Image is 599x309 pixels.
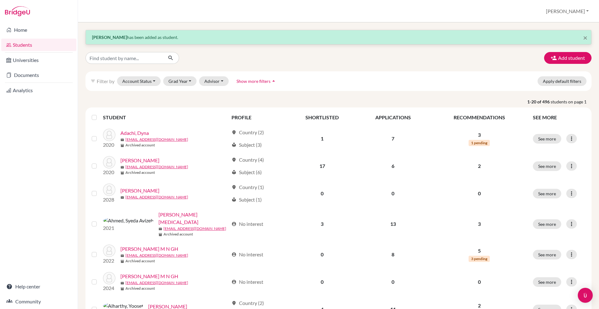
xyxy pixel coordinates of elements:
[103,196,115,203] p: 2028
[533,134,561,144] button: See more
[231,221,236,226] span: account_circle
[288,110,357,125] th: SHORTLISTED
[288,207,357,241] td: 3
[288,268,357,296] td: 0
[103,156,115,169] img: Ahmad, Iman
[231,169,262,176] div: Subject (6)
[1,69,76,81] a: Documents
[533,250,561,259] button: See more
[103,183,115,196] img: Ahmed, Muhammad
[125,164,188,170] a: [EMAIL_ADDRESS][DOMAIN_NAME]
[533,277,561,287] button: See more
[92,34,585,40] p: has been added as student.
[357,241,429,268] td: 8
[231,156,264,164] div: Country (4)
[551,98,592,105] span: students on page 1
[231,220,263,228] div: No interest
[125,170,155,175] b: Archived account
[1,24,76,36] a: Home
[357,180,429,207] td: 0
[433,162,525,170] p: 2
[103,129,115,141] img: Adachi, Dyna
[1,84,76,97] a: Analytics
[163,231,193,237] b: Archived account
[90,78,95,83] i: filter_list
[103,245,115,257] img: Aladwani, Munirah M N GH
[231,278,263,286] div: No interest
[120,259,124,263] span: inventory_2
[288,152,357,180] td: 17
[125,142,155,148] b: Archived account
[163,226,226,231] a: [EMAIL_ADDRESS][DOMAIN_NAME]
[120,129,149,137] a: Adachi, Dyna
[469,140,490,146] span: 1 pending
[103,284,115,292] p: 2024
[97,78,114,84] span: Filter by
[231,301,236,306] span: location_on
[120,144,124,147] span: inventory_2
[120,187,159,194] a: [PERSON_NAME]
[92,35,127,40] strong: [PERSON_NAME]
[231,196,262,203] div: Subject (1)
[125,286,155,291] b: Archived account
[529,110,589,125] th: SEE MORE
[357,207,429,241] td: 13
[1,295,76,308] a: Community
[158,227,162,231] span: mail
[357,110,429,125] th: APPLICATIONS
[288,241,357,268] td: 0
[433,131,525,139] p: 3
[231,183,264,191] div: Country (1)
[120,165,124,169] span: mail
[231,130,236,135] span: location_on
[103,257,115,264] p: 2022
[430,110,529,125] th: RECOMMENDATIONS
[231,251,263,258] div: No interest
[544,52,592,64] button: Add student
[1,54,76,66] a: Universities
[158,211,229,226] a: [PERSON_NAME][MEDICAL_DATA]
[1,280,76,293] a: Help center
[125,280,188,286] a: [EMAIL_ADDRESS][DOMAIN_NAME]
[231,157,236,162] span: location_on
[103,272,115,284] img: Aladwani, Noor M N GH
[357,268,429,296] td: 0
[1,39,76,51] a: Students
[5,6,30,16] img: Bridge-U
[120,196,124,199] span: mail
[543,5,592,17] button: [PERSON_NAME]
[163,76,197,86] button: Grad Year
[357,152,429,180] td: 6
[433,220,525,228] p: 3
[270,78,277,84] i: arrow_drop_up
[120,157,159,164] a: [PERSON_NAME]
[120,281,124,285] span: mail
[103,141,115,149] p: 2020
[103,217,153,224] img: Ahmed, Syeda Avizeh
[231,170,236,175] span: local_library
[120,287,124,291] span: inventory_2
[433,247,525,254] p: 5
[533,219,561,229] button: See more
[527,98,551,105] strong: 1-20 of 496
[120,273,178,280] a: [PERSON_NAME] M N GH
[231,299,264,307] div: Country (2)
[469,256,490,262] span: 3 pending
[538,76,587,86] button: Apply default filters
[231,129,264,136] div: Country (2)
[103,169,115,176] p: 2020
[125,253,188,258] a: [EMAIL_ADDRESS][DOMAIN_NAME]
[120,245,178,253] a: [PERSON_NAME] M N GH
[583,33,587,42] span: ×
[158,233,162,236] span: inventory_2
[103,110,228,125] th: STUDENT
[120,254,124,258] span: mail
[125,137,188,142] a: [EMAIL_ADDRESS][DOMAIN_NAME]
[231,279,236,284] span: account_circle
[228,110,288,125] th: PROFILE
[583,34,587,41] button: Close
[231,141,262,149] div: Subject (3)
[120,171,124,175] span: inventory_2
[117,76,161,86] button: Account Status
[231,197,236,202] span: local_library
